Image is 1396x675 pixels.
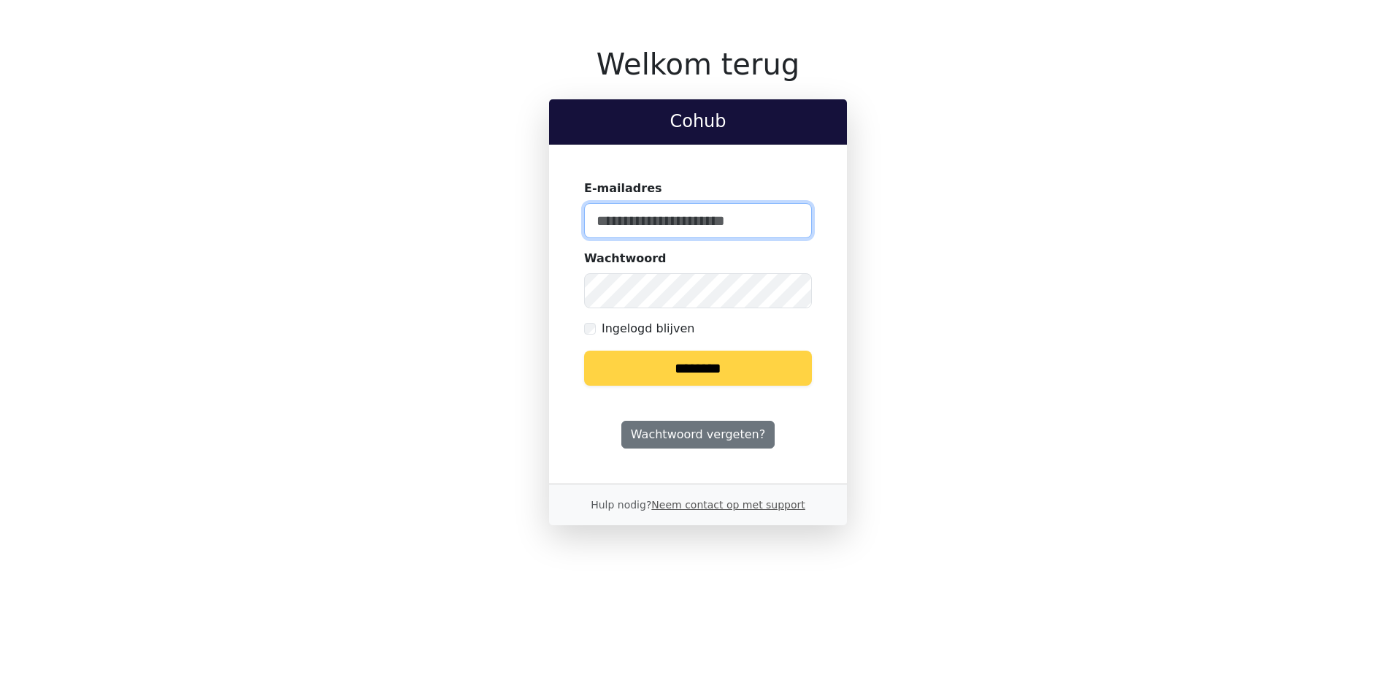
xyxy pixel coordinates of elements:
[584,250,667,267] label: Wachtwoord
[549,47,847,82] h1: Welkom terug
[621,421,775,449] a: Wachtwoord vergeten?
[602,320,694,337] label: Ingelogd blijven
[783,212,800,229] keeper-lock: Open Keeper Popup
[584,180,662,197] label: E-mailadres
[591,499,805,511] small: Hulp nodig?
[561,111,835,132] h2: Cohub
[651,499,805,511] a: Neem contact op met support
